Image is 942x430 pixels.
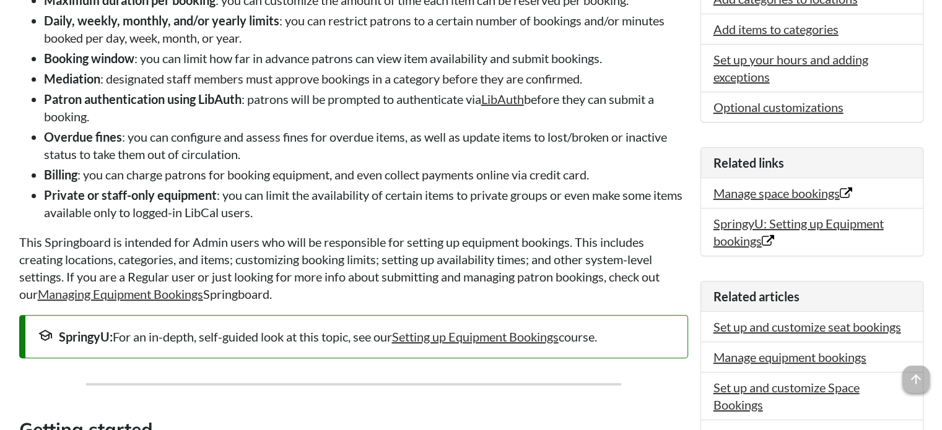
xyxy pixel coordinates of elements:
[44,129,122,144] strong: Overdue fines
[713,100,844,114] a: Optional customizations
[713,350,866,364] a: Manage equipment bookings
[713,155,784,170] span: Related links
[392,329,559,344] a: Setting up Equipment Bookings
[713,289,800,304] span: Related articles
[59,329,113,344] strong: SpringyU:
[44,70,688,87] li: : designated staff members must approve bookings in a category before they are confirmed.
[44,12,688,46] li: : you can restrict patrons to a certain number of bookings and/or minutes booked per day, week, m...
[38,328,675,345] div: For an in-depth, self-guided look at this topic, see our course.
[713,380,860,412] a: Set up and customize Space Bookings
[44,51,134,66] strong: Booking window
[713,319,901,334] a: Set up and customize seat bookings
[44,187,217,202] strong: Private or staff-only equipment
[44,90,688,125] li: : patrons will be prompted to authenticate via before they can submit a booking.
[713,52,868,84] a: Set up your hours and adding exceptions
[38,286,203,301] a: Managing Equipment Bookings
[902,366,930,393] span: arrow_upward
[44,128,688,163] li: : you can configure and assess fines for overdue items, as well as update items to lost/broken or...
[19,233,688,303] p: This Springboard is intended for Admin users who will be responsible for setting up equipment boo...
[38,328,53,343] span: school
[713,22,839,37] a: Add items to categories
[44,166,688,183] li: : you can charge patrons for booking equipment, and even collect payments online via credit card.
[44,92,242,106] strong: Patron authentication using LibAuth
[44,186,688,221] li: : you can limit the availability of certain items to private groups or even make some items avail...
[713,186,852,200] a: Manage space bookings
[713,216,884,248] a: SpringyU: Setting up Equipment bookings
[44,49,688,67] li: : you can limit how far in advance patrons can view item availability and submit bookings.
[481,92,524,106] a: LibAuth
[44,167,77,182] strong: Billing
[44,13,279,28] strong: Daily, weekly, monthly, and/or yearly limits
[902,367,930,382] a: arrow_upward
[44,71,100,86] strong: Mediation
